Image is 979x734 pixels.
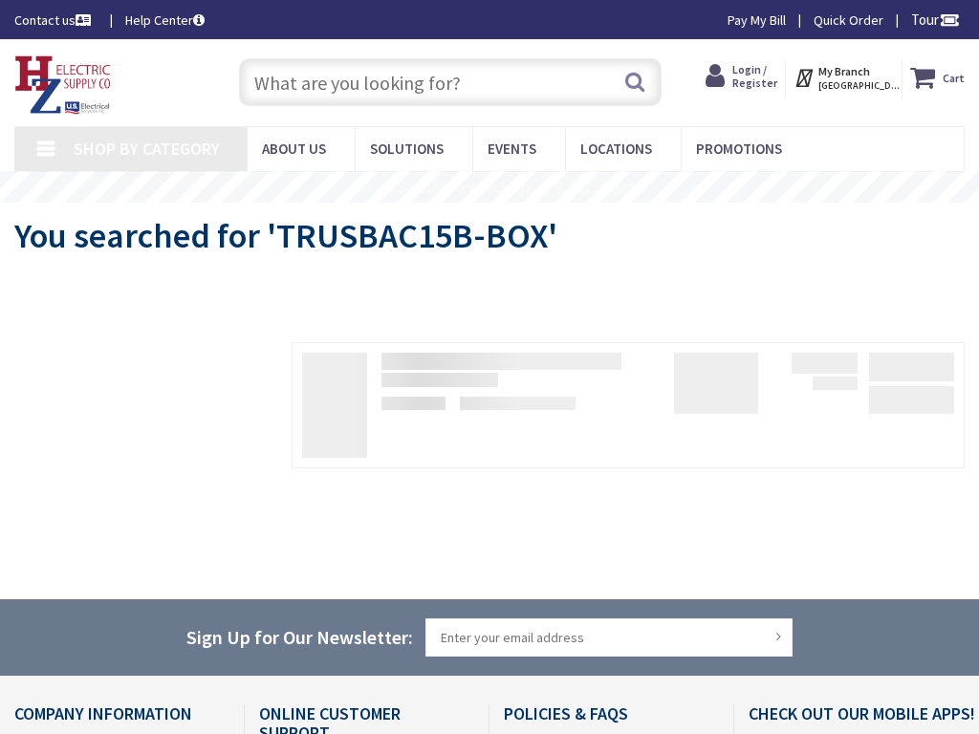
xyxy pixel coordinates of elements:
[14,55,112,115] img: HZ Electric Supply
[370,140,444,158] span: Solutions
[425,618,792,657] input: Enter your email address
[580,140,652,158] span: Locations
[818,79,900,92] span: [GEOGRAPHIC_DATA], [GEOGRAPHIC_DATA]
[696,140,782,158] span: Promotions
[359,179,642,196] rs-layer: Free Same Day Pickup at 8 Locations
[910,60,965,95] a: Cart
[794,60,894,95] div: My Branch [GEOGRAPHIC_DATA], [GEOGRAPHIC_DATA]
[732,62,777,90] span: Login / Register
[262,140,326,158] span: About Us
[706,60,777,93] a: Login / Register
[818,64,870,78] strong: My Branch
[239,58,661,106] input: What are you looking for?
[14,11,95,30] a: Contact us
[14,214,557,257] span: You searched for 'TRUSBAC15B-BOX'
[728,11,786,30] a: Pay My Bill
[943,60,965,95] strong: Cart
[74,138,220,160] span: Shop By Category
[488,140,536,158] span: Events
[814,11,883,30] a: Quick Order
[125,11,205,30] a: Help Center
[911,11,960,29] span: Tour
[186,625,413,649] span: Sign Up for Our Newsletter:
